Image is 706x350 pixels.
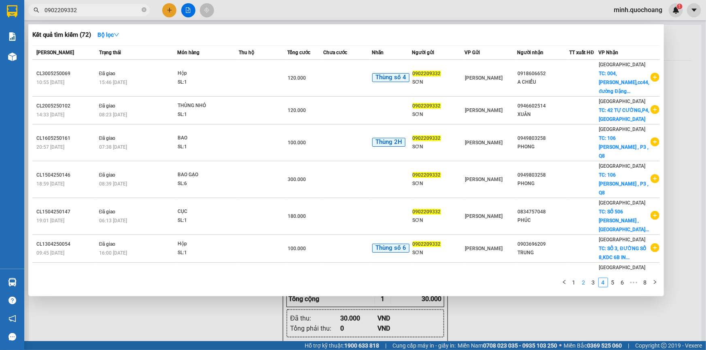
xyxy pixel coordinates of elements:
[618,278,628,287] li: 6
[413,172,441,178] span: 0902209332
[8,32,17,41] img: solution-icon
[178,78,238,87] div: SL: 1
[465,140,502,145] span: [PERSON_NAME]
[178,216,238,225] div: SL: 1
[465,213,502,219] span: [PERSON_NAME]
[36,240,97,249] div: CL1304250054
[36,171,97,179] div: CL1504250146
[599,99,645,104] span: [GEOGRAPHIC_DATA]
[45,6,140,15] input: Tìm tên, số ĐT hoặc mã đơn
[589,278,598,287] li: 3
[142,7,146,12] span: close-circle
[178,179,238,188] div: SL: 6
[517,134,569,143] div: 0949803258
[651,105,659,114] span: plus-circle
[178,207,238,216] div: CỤC
[178,134,238,143] div: BAO
[7,8,19,16] span: Gửi:
[517,240,569,249] div: 0903696209
[178,272,238,281] div: THÙNG XỐP
[589,278,598,287] a: 3
[653,280,657,285] span: right
[465,75,502,81] span: [PERSON_NAME]
[239,50,254,55] span: Thu hộ
[372,244,409,253] span: Thùng số 6
[288,75,306,81] span: 120.000
[640,278,650,287] li: 8
[651,211,659,220] span: plus-circle
[599,278,608,287] a: 4
[36,102,97,110] div: CL2005250102
[36,70,97,78] div: CL3005250069
[372,73,409,82] span: Thùng số 4
[650,278,660,287] li: Next Page
[599,135,649,159] span: TC: 106 [PERSON_NAME] , P3 , Q8
[651,73,659,82] span: plus-circle
[650,278,660,287] button: right
[323,50,347,55] span: Chưa cước
[517,216,569,225] div: PHÚC
[517,110,569,119] div: XUÂN
[99,112,127,118] span: 08:23 [DATE]
[413,110,464,119] div: SƠN
[598,50,618,55] span: VP Nhận
[99,218,127,223] span: 06:13 [DATE]
[372,50,384,55] span: Nhãn
[95,35,177,46] div: 0902347230
[599,62,645,67] span: [GEOGRAPHIC_DATA]
[413,103,441,109] span: 0902209332
[8,315,16,323] span: notification
[599,246,646,260] span: TC: SỐ 3, ĐƯỜNG SỐ 8,KDC 6B IN...
[114,32,119,38] span: down
[517,50,543,55] span: Người nhận
[599,200,645,206] span: [GEOGRAPHIC_DATA]
[99,144,127,150] span: 07:38 [DATE]
[34,7,39,13] span: search
[8,278,17,287] img: warehouse-icon
[288,246,306,251] span: 100.000
[36,80,64,85] span: 10:55 [DATE]
[99,135,116,141] span: Đã giao
[413,216,464,225] div: SƠN
[95,25,177,35] div: CHÂU
[8,333,16,341] span: message
[651,174,659,183] span: plus-circle
[413,71,441,76] span: 0902209332
[8,297,16,304] span: question-circle
[36,134,97,143] div: CL1605250161
[99,172,116,178] span: Đã giao
[36,50,74,55] span: [PERSON_NAME]
[7,5,17,17] img: logo-vxr
[178,249,238,257] div: SL: 1
[99,71,116,76] span: Đã giao
[599,265,645,270] span: [GEOGRAPHIC_DATA]
[599,172,649,196] span: TC: 106 [PERSON_NAME] , P3 , Q8
[99,181,127,187] span: 08:39 [DATE]
[288,140,306,145] span: 100.000
[7,7,89,17] div: [PERSON_NAME]
[98,32,119,38] strong: Bộ lọc
[517,143,569,151] div: PHONG
[288,177,306,182] span: 300.000
[95,7,114,15] span: Nhận:
[579,278,589,287] li: 2
[599,71,649,94] span: TC: 004, [PERSON_NAME],cc44, đường Đặng...
[8,53,17,61] img: warehouse-icon
[517,179,569,188] div: PHONG
[99,209,116,215] span: Đã giao
[465,108,502,113] span: [PERSON_NAME]
[413,241,441,247] span: 0902209332
[599,163,645,169] span: [GEOGRAPHIC_DATA]
[288,108,306,113] span: 120.000
[608,278,618,287] li: 5
[560,278,569,287] button: left
[287,50,310,55] span: Tổng cước
[569,278,579,287] li: 1
[36,218,64,223] span: 19:01 [DATE]
[651,137,659,146] span: plus-circle
[412,50,435,55] span: Người gửi
[413,135,441,141] span: 0902209332
[91,28,126,41] button: Bộ lọcdown
[178,69,238,78] div: Hộp
[36,112,64,118] span: 14:33 [DATE]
